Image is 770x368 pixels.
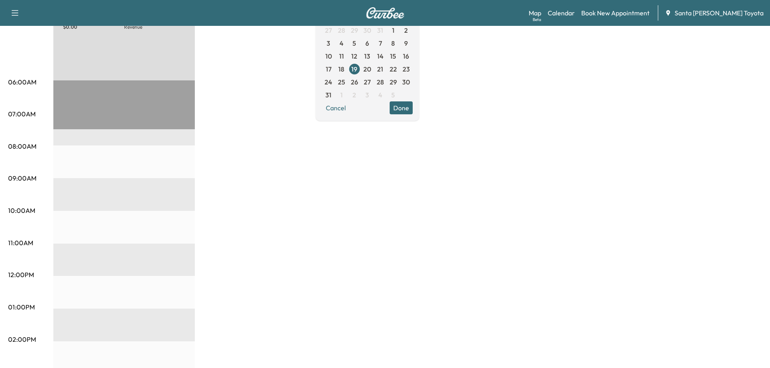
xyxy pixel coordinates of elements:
span: Santa [PERSON_NAME] Toyota [675,8,764,18]
p: 06:00AM [8,77,36,87]
img: Curbee Logo [366,7,405,19]
span: 23 [403,64,410,74]
span: 25 [338,77,345,87]
span: 14 [377,51,384,61]
span: 2 [404,25,408,35]
p: 07:00AM [8,109,36,119]
p: 08:00AM [8,141,36,151]
span: 30 [363,25,371,35]
p: 10:00AM [8,206,35,215]
span: 10 [325,51,332,61]
span: 6 [365,38,369,48]
p: 12:00PM [8,270,34,280]
div: Beta [533,17,541,23]
span: 19 [351,64,357,74]
button: Cancel [322,101,350,114]
span: 5 [391,90,395,100]
span: 20 [363,64,371,74]
span: 13 [364,51,370,61]
span: 9 [404,38,408,48]
span: 12 [351,51,357,61]
span: 11 [339,51,344,61]
span: 3 [327,38,330,48]
span: 30 [402,77,410,87]
span: 8 [391,38,395,48]
span: 26 [351,77,358,87]
button: Done [390,101,413,114]
p: 09:00AM [8,173,36,183]
a: MapBeta [529,8,541,18]
p: 11:00AM [8,238,33,248]
span: 29 [351,25,358,35]
span: 17 [326,64,331,74]
p: 02:00PM [8,334,36,344]
span: 15 [390,51,396,61]
a: Calendar [548,8,575,18]
span: 5 [352,38,356,48]
span: 28 [377,77,384,87]
span: 21 [377,64,383,74]
span: 1 [392,25,394,35]
span: 27 [325,25,332,35]
p: $ 0.00 [63,24,124,30]
span: 4 [340,38,344,48]
span: 4 [378,90,382,100]
span: 16 [403,51,409,61]
a: Book New Appointment [581,8,650,18]
span: 28 [338,25,345,35]
span: 7 [379,38,382,48]
span: 27 [364,77,371,87]
span: 2 [352,90,356,100]
span: 29 [390,77,397,87]
span: 31 [377,25,383,35]
span: 22 [390,64,397,74]
span: 1 [340,90,343,100]
p: Revenue [124,24,185,30]
span: 24 [325,77,332,87]
span: 31 [325,90,331,100]
span: 3 [365,90,369,100]
p: 01:00PM [8,302,35,312]
span: 18 [338,64,344,74]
